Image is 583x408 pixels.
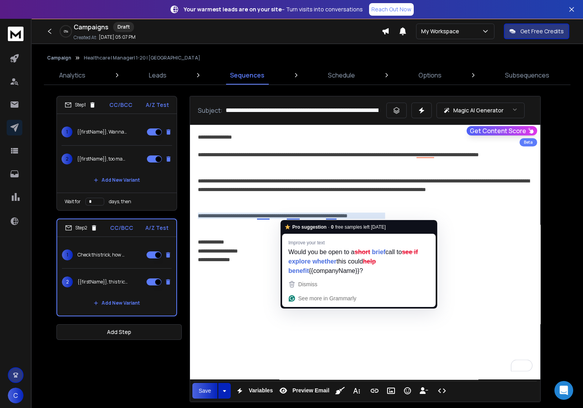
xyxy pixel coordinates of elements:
[504,23,569,39] button: Get Free Credits
[8,27,24,41] img: logo
[505,70,549,80] p: Subsequences
[500,66,554,85] a: Subsequences
[62,276,73,287] span: 2
[74,34,97,41] p: Created At:
[333,383,348,399] button: Clean HTML
[291,387,331,394] span: Preview Email
[192,383,217,399] button: Save
[435,383,449,399] button: Code View
[113,22,134,32] div: Draft
[520,138,537,146] div: Beta
[384,383,398,399] button: Insert Image (Ctrl+P)
[467,126,537,135] button: Get Content Score
[77,156,127,162] p: {{firstName}}, too many tools slowing your team down?
[87,295,146,311] button: Add New Variant
[144,66,171,85] a: Leads
[62,126,72,137] span: 1
[99,34,136,40] p: [DATE] 05:07 PM
[77,129,127,135] p: {{firstName}}, Wanna check hidden drain stealing your team’s time?
[62,249,73,260] span: 1
[109,199,131,205] p: days, then
[146,101,169,109] p: A/Z Test
[421,27,462,35] p: My Workspace
[78,279,128,285] p: {{firstName}}, this trick smoother your reporting flow without rebuild?
[65,224,98,231] div: Step 2
[247,387,275,394] span: Variables
[64,29,68,34] p: 0 %
[276,383,331,399] button: Preview Email
[554,381,573,400] div: Open Intercom Messenger
[418,70,442,80] p: Options
[59,70,85,80] p: Analytics
[369,3,414,16] a: Reach Out Now
[65,101,96,108] div: Step 1
[78,252,128,258] p: Check this trick, how managers are saving 10+ admin hours a week
[184,5,282,13] strong: Your warmest leads are on your site
[56,218,177,316] li: Step2CC/BCCA/Z Test1Check this trick, how managers are saving 10+ admin hours a week2{{firstName}...
[190,125,540,379] div: To enrich screen reader interactions, please activate Accessibility in Grammarly extension settings
[8,388,24,403] button: C
[232,383,275,399] button: Variables
[56,96,177,211] li: Step1CC/BCCA/Z Test1{{firstName}}, Wanna check hidden drain stealing your team’s time?2{{firstNam...
[74,22,109,32] h1: Campaigns
[416,383,431,399] button: Insert Unsubscribe Link
[65,199,81,205] p: Wait for
[145,224,168,232] p: A/Z Test
[109,101,132,109] p: CC/BCC
[47,55,71,61] button: Campaign
[436,103,525,118] button: Magic AI Generator
[54,66,90,85] a: Analytics
[56,324,182,340] button: Add Step
[371,5,411,13] p: Reach Out Now
[400,383,415,399] button: Emoticons
[184,5,363,13] p: – Turn visits into conversations
[84,55,200,61] p: Healthcare | Manager| 1-20 | [GEOGRAPHIC_DATA]
[230,70,264,80] p: Sequences
[414,66,446,85] a: Options
[349,383,364,399] button: More Text
[225,66,269,85] a: Sequences
[323,66,360,85] a: Schedule
[453,107,503,114] p: Magic AI Generator
[328,70,355,80] p: Schedule
[110,224,133,232] p: CC/BCC
[367,383,382,399] button: Insert Link (Ctrl+K)
[198,106,223,115] p: Subject:
[149,70,167,80] p: Leads
[87,172,146,188] button: Add New Variant
[62,153,72,164] span: 2
[520,27,564,35] p: Get Free Credits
